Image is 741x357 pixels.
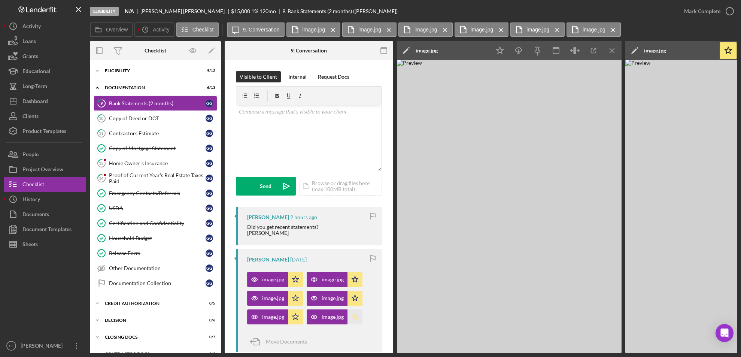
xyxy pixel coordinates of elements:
[247,291,303,306] button: image.jpg
[206,160,213,167] div: G G
[22,237,38,254] div: Sheets
[105,335,197,339] div: CLOSING DOCS
[206,175,213,182] div: G G
[105,69,197,73] div: Eligibility
[4,192,86,207] a: History
[94,261,217,276] a: Other DocumentationGG
[290,214,317,220] time: 2025-09-22 16:50
[109,190,206,196] div: Emergency Contacts/Referrals
[22,34,36,51] div: Loans
[4,222,86,237] button: Document Templates
[9,344,13,348] text: EJ
[94,126,217,141] a: 11Contractors EstimateGG
[4,147,86,162] button: People
[99,116,104,121] tspan: 10
[247,272,303,287] button: image.jpg
[262,295,284,301] div: image.jpg
[4,64,86,79] button: Educational
[583,27,605,33] label: image.jpg
[202,85,215,90] div: 6 / 13
[22,124,66,140] div: Product Templates
[94,141,217,156] a: Copy of Mortgage StatementGG
[22,64,50,81] div: Educational
[455,22,509,37] button: image.jpg
[94,216,217,231] a: Certification and ConfidentialityGG
[231,8,250,14] span: $15,000
[22,207,49,224] div: Documents
[140,8,231,14] div: [PERSON_NAME] [PERSON_NAME]
[4,49,86,64] a: Grants
[342,22,397,37] button: image.jpg
[94,111,217,126] a: 10Copy of Deed or DOTGG
[125,8,134,14] b: N/A
[202,69,215,73] div: 9 / 12
[291,48,327,54] div: 9. Conversation
[94,231,217,246] a: Household BudgetGG
[105,318,197,323] div: Decision
[109,130,206,136] div: Contractors Estimate
[307,272,362,287] button: image.jpg
[99,131,104,136] tspan: 11
[260,177,272,196] div: Send
[109,115,206,121] div: Copy of Deed or DOT
[145,48,166,54] div: Checklist
[4,162,86,177] button: Project Overview
[4,177,86,192] button: Checklist
[99,161,104,166] tspan: 13
[94,96,217,111] a: 9Bank Statements (2 months)GG
[90,7,119,16] div: Eligibility
[259,8,276,14] div: 120 mo
[105,85,197,90] div: Documentation
[510,22,565,37] button: image.jpg
[99,176,104,181] tspan: 14
[716,324,734,342] div: Open Intercom Messenger
[19,338,67,355] div: [PERSON_NAME]
[414,27,437,33] label: image.jpg
[94,171,217,186] a: 14Proof of Current Year's Real Estate Taxes PaidGG
[202,318,215,323] div: 0 / 6
[109,235,206,241] div: Household Budget
[206,220,213,227] div: G G
[109,280,206,286] div: Documentation Collection
[4,338,86,353] button: EJ[PERSON_NAME]
[251,8,258,14] div: 1 %
[109,250,206,256] div: Release Form
[206,115,213,122] div: G G
[22,49,38,66] div: Grants
[109,265,206,271] div: Other Documentation
[322,314,344,320] div: image.jpg
[567,22,621,37] button: image.jpg
[153,27,169,33] label: Activity
[4,19,86,34] button: Activity
[247,224,319,236] div: Did you get recent statements? [PERSON_NAME]
[176,22,219,37] button: Checklist
[4,207,86,222] a: Documents
[285,71,310,82] button: Internal
[4,79,86,94] button: Long-Term
[202,352,215,356] div: 0 / 2
[4,94,86,109] a: Dashboard
[684,4,720,19] div: Mark Complete
[236,71,281,82] button: Visible to Client
[397,60,622,353] img: Preview
[105,301,197,306] div: CREDIT AUTHORIZATION
[4,124,86,139] a: Product Templates
[22,192,40,209] div: History
[314,71,353,82] button: Request Docs
[22,109,39,125] div: Clients
[206,264,213,272] div: G G
[4,34,86,49] button: Loans
[206,100,213,107] div: G G
[318,71,349,82] div: Request Docs
[262,314,284,320] div: image.jpg
[206,279,213,287] div: G G
[22,222,72,239] div: Document Templates
[206,205,213,212] div: G G
[266,338,307,345] span: Move Documents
